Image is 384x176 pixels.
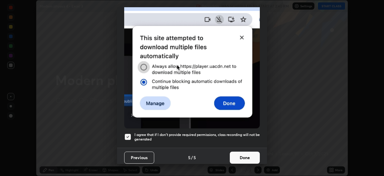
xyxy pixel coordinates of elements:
h4: / [191,154,193,161]
button: Done [230,152,260,164]
h5: I agree that if I don't provide required permissions, class recording will not be generated [134,132,260,142]
h4: 5 [188,154,190,161]
button: Previous [124,152,154,164]
h4: 5 [193,154,196,161]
